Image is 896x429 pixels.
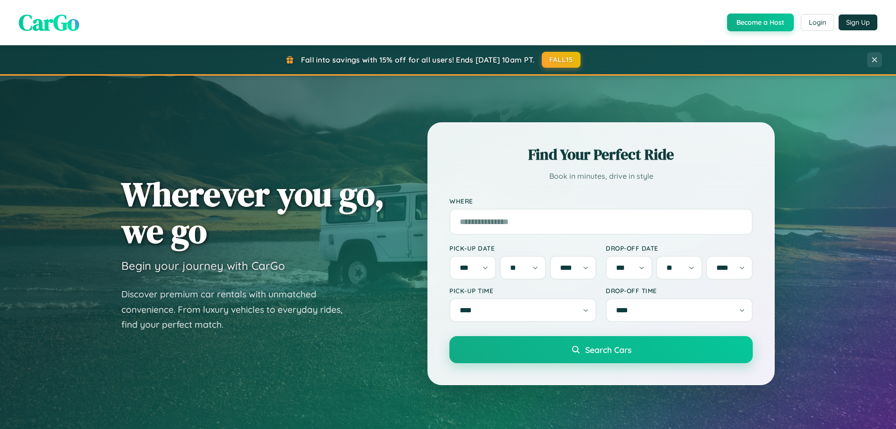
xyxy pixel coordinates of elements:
label: Where [449,197,753,205]
p: Book in minutes, drive in style [449,169,753,183]
label: Drop-off Date [606,244,753,252]
button: Login [801,14,834,31]
button: Become a Host [727,14,794,31]
button: Search Cars [449,336,753,363]
span: Search Cars [585,345,631,355]
label: Pick-up Date [449,244,596,252]
p: Discover premium car rentals with unmatched convenience. From luxury vehicles to everyday rides, ... [121,287,355,332]
span: CarGo [19,7,79,38]
label: Drop-off Time [606,287,753,295]
button: Sign Up [839,14,877,30]
h2: Find Your Perfect Ride [449,144,753,165]
h3: Begin your journey with CarGo [121,259,285,273]
h1: Wherever you go, we go [121,176,385,249]
span: Fall into savings with 15% off for all users! Ends [DATE] 10am PT. [301,55,535,64]
label: Pick-up Time [449,287,596,295]
button: FALL15 [542,52,581,68]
